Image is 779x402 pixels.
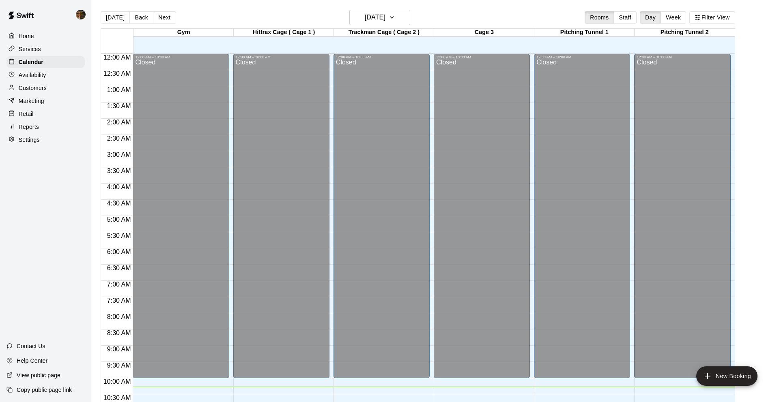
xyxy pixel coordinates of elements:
span: 1:30 AM [105,103,133,109]
span: 2:00 AM [105,119,133,126]
button: [DATE] [101,11,130,24]
div: 12:00 AM – 10:00 AM [637,55,728,59]
button: Filter View [689,11,735,24]
p: Contact Us [17,342,45,350]
span: 6:30 AM [105,265,133,272]
div: Gym [133,29,234,36]
a: Availability [6,69,85,81]
div: Cage 3 [434,29,534,36]
a: Reports [6,121,85,133]
div: Closed [536,59,628,381]
a: Home [6,30,85,42]
a: Retail [6,108,85,120]
div: Closed [436,59,527,381]
div: Pitching Tunnel 1 [534,29,635,36]
button: Rooms [585,11,614,24]
div: 12:00 AM – 10:00 AM: Closed [434,54,530,378]
p: Availability [19,71,46,79]
p: Services [19,45,41,53]
div: Trackman Cage ( Cage 2 ) [334,29,434,36]
p: Marketing [19,97,44,105]
div: 12:00 AM – 10:00 AM [436,55,527,59]
span: 12:30 AM [101,70,133,77]
div: 12:00 AM – 10:00 AM: Closed [634,54,730,378]
span: 10:30 AM [101,394,133,401]
p: Reports [19,123,39,131]
div: Hittrax Cage ( Cage 1 ) [234,29,334,36]
div: 12:00 AM – 10:00 AM: Closed [534,54,630,378]
div: Closed [236,59,327,381]
p: Customers [19,84,47,92]
span: 10:00 AM [101,378,133,385]
div: Closed [637,59,728,381]
div: 12:00 AM – 10:00 AM: Closed [233,54,329,378]
div: 12:00 AM – 10:00 AM: Closed [334,54,430,378]
p: Calendar [19,58,43,66]
span: 5:30 AM [105,232,133,239]
a: Marketing [6,95,85,107]
span: 5:00 AM [105,216,133,223]
span: 12:00 AM [101,54,133,61]
button: add [696,366,757,386]
img: Francisco Gracesqui [76,10,86,19]
button: Day [640,11,661,24]
button: Week [661,11,686,24]
p: Retail [19,110,34,118]
div: 12:00 AM – 10:00 AM [135,55,226,59]
a: Services [6,43,85,55]
span: 4:00 AM [105,184,133,190]
a: Customers [6,82,85,94]
div: 12:00 AM – 10:00 AM: Closed [133,54,229,378]
span: 8:30 AM [105,329,133,336]
span: 8:00 AM [105,313,133,320]
span: 9:00 AM [105,346,133,353]
span: 1:00 AM [105,86,133,93]
a: Settings [6,134,85,146]
button: Back [129,11,153,24]
div: Closed [135,59,226,381]
span: 4:30 AM [105,200,133,207]
div: 12:00 AM – 10:00 AM [236,55,327,59]
span: 3:00 AM [105,151,133,158]
p: Home [19,32,34,40]
div: Closed [336,59,427,381]
button: [DATE] [349,10,410,25]
span: 9:30 AM [105,362,133,369]
button: Next [153,11,176,24]
span: 7:30 AM [105,297,133,304]
a: Calendar [6,56,85,68]
button: Staff [614,11,637,24]
div: Pitching Tunnel 2 [635,29,735,36]
p: Copy public page link [17,386,72,394]
div: Francisco Gracesqui [74,6,91,23]
p: View public page [17,371,60,379]
div: 12:00 AM – 10:00 AM [536,55,628,59]
span: 6:00 AM [105,248,133,255]
p: Help Center [17,357,47,365]
h6: [DATE] [365,12,385,23]
p: Settings [19,136,40,144]
span: 3:30 AM [105,167,133,174]
div: 12:00 AM – 10:00 AM [336,55,427,59]
span: 2:30 AM [105,135,133,142]
span: 7:00 AM [105,281,133,288]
